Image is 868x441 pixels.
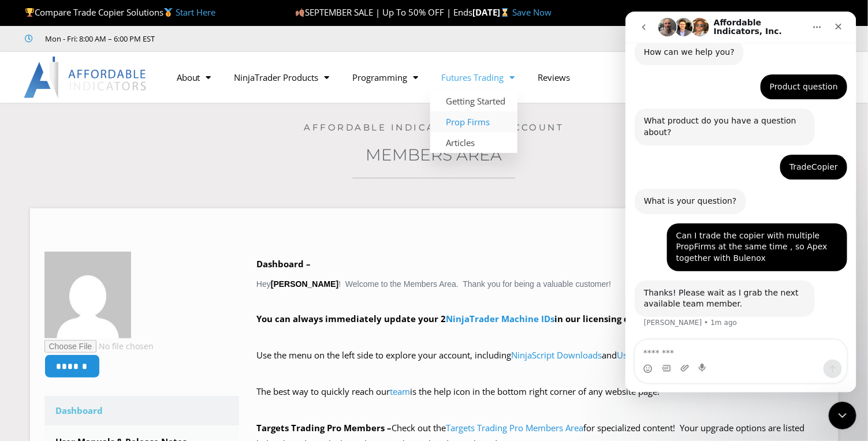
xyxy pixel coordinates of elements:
a: team [390,386,410,397]
strong: [PERSON_NAME] [271,279,338,289]
strong: [DATE] [472,6,512,18]
iframe: Customer reviews powered by Trustpilot [172,33,345,44]
span: SEPTEMBER SALE | Up To 50% OFF | Ends [295,6,472,18]
a: NinjaTrader Products [223,64,341,91]
a: About [165,64,223,91]
p: The best way to quickly reach our is the help icon in the bottom right corner of any website page! [256,384,824,416]
iframe: Intercom live chat [829,402,856,429]
span: Compare Trade Copier Solutions [25,6,215,18]
a: Members Area [366,145,502,165]
img: LogoAI | Affordable Indicators – NinjaTrader [24,57,148,98]
a: Affordable Indicators, Inc. Account [304,122,564,133]
a: NinjaScript Downloads [511,349,602,361]
a: NinjaTrader Machine IDs [446,313,554,324]
b: Dashboard – [256,258,311,270]
ul: Futures Trading [430,91,517,153]
a: Prop Firms [430,111,517,132]
a: User Manuals [617,349,671,361]
a: Getting Started [430,91,517,111]
iframe: Intercom live chat [625,12,856,393]
img: 🏆 [25,8,34,17]
a: Reviews [527,64,582,91]
a: Dashboard [44,396,240,426]
a: Targets Trading Pro Members Area [446,422,583,433]
a: Articles [430,132,517,153]
a: Save Now [512,6,552,18]
strong: You can always immediately update your 2 in our licensing database. [256,313,666,324]
span: Mon - Fri: 8:00 AM – 6:00 PM EST [43,32,155,46]
a: Futures Trading [430,64,527,91]
a: Programming [341,64,430,91]
img: 🥇 [164,8,173,17]
p: Use the menu on the left side to explore your account, including and . [256,347,824,380]
strong: Targets Trading Pro Members – [256,422,392,433]
a: Start Here [176,6,215,18]
img: 🍂 [296,8,304,17]
img: ⌛ [501,8,509,17]
img: 90b689308a77f3753775f3a542d388debdb7c0f6bf29564e08eca9132536005c [44,252,131,338]
nav: Menu [165,64,677,91]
